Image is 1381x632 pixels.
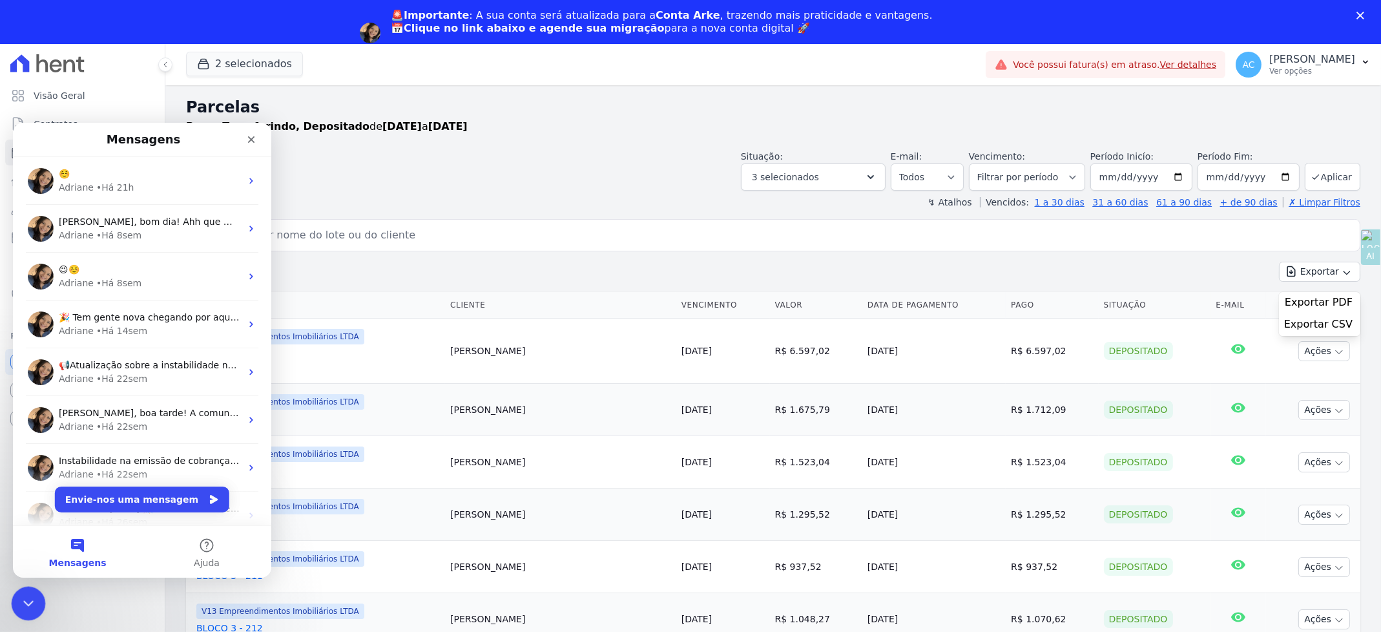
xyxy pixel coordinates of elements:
button: Ações [1298,400,1350,420]
label: Situação: [741,151,783,162]
a: BLOCO 3 - 211 [196,569,440,582]
label: E-mail: [891,151,922,162]
div: Depositado [1104,610,1173,628]
td: R$ 6.597,02 [1006,319,1098,384]
span: [PERSON_NAME], boa tarde! A comunicação com o BB foi estabelecida e a remessa foi aprovada. Tiver... [46,285,1074,295]
td: [DATE] [862,384,1006,436]
td: [DATE] [862,436,1006,489]
td: R$ 1.712,09 [1006,384,1098,436]
a: Exportar PDF [1285,296,1355,311]
td: [PERSON_NAME] [445,384,676,436]
img: Profile image for Adriane [15,284,41,310]
th: Data de Pagamento [862,292,1006,319]
span: V13 Empreendimentos Imobiliários LTDA [196,499,364,514]
td: R$ 937,52 [1006,541,1098,593]
td: R$ 1.523,04 [770,436,862,489]
span: 😉☺️ [46,142,67,152]
a: 31 a 60 dias [1092,197,1148,207]
p: [PERSON_NAME] [1269,53,1355,66]
a: [DATE] [681,509,712,520]
a: Clientes [5,196,160,222]
td: [DATE] [862,541,1006,593]
a: Recebíveis [5,349,160,375]
td: [DATE] [862,319,1006,384]
span: 📢Atualização sobre a instabilidade na emissão de cobrança. Informamos que a comunicação com o Ban... [46,237,1308,248]
label: Período Inicío: [1090,151,1154,162]
iframe: Intercom live chat [13,123,271,578]
td: R$ 6.597,02 [770,319,862,384]
a: 61 a 90 dias [1156,197,1212,207]
div: • Há 8sem [83,106,129,120]
button: Ajuda [129,403,258,455]
a: Negativação [5,282,160,308]
span: V13 Empreendimentos Imobiliários LTDA [196,447,364,462]
div: Fechar [1356,12,1369,19]
b: 🚨Importante [391,9,469,21]
a: [DATE] [681,405,712,415]
td: R$ 1.675,79 [770,384,862,436]
button: 2 selecionados [186,52,303,76]
div: • Há 22sem [83,345,134,359]
span: [PERSON_NAME], bom dia! Ahh que maravilha. Obrigada pelo retorno. [PERSON_NAME], vou verificar so... [46,94,744,104]
label: Vencidos: [980,197,1029,207]
img: Profile image for Adriane [15,189,41,215]
button: Aplicar [1305,163,1360,191]
div: • Há 22sem [83,249,134,263]
div: • Há 8sem [83,154,129,167]
span: V13 Empreendimentos Imobiliários LTDA [196,551,364,567]
div: Depositado [1104,453,1173,471]
th: Valor [770,292,862,319]
button: Ações [1298,609,1350,629]
div: Depositado [1104,342,1173,360]
div: • Há 22sem [83,297,134,311]
div: Plataformas [10,328,154,344]
th: Vencimento [676,292,770,319]
button: AC [PERSON_NAME] Ver opções [1225,47,1381,83]
td: [PERSON_NAME] [445,436,676,489]
div: Adriane [46,393,81,406]
button: Ações [1298,505,1350,525]
span: V13 Empreendimentos Imobiliários LTDA [196,604,364,619]
th: E-mail [1210,292,1265,319]
div: • Há 14sem [83,202,134,215]
input: Buscar por nome do lote ou do cliente [210,222,1355,248]
img: Profile image for Adriane [15,332,41,358]
div: Adriane [46,297,81,311]
a: Contratos [5,111,160,137]
div: Depositado [1104,558,1173,576]
a: BLOCO 3 - 107 [196,465,440,478]
span: Contratos [34,118,78,131]
p: de a [186,119,468,134]
button: Ações [1298,452,1350,472]
a: [DATE] [681,457,712,467]
span: V13 Empreendimentos Imobiliários LTDA [196,329,364,344]
a: Parcelas [5,140,160,165]
div: Adriane [46,249,81,263]
a: Visão Geral [5,83,160,109]
button: Ações [1298,341,1350,361]
div: • Há 26sem [83,393,134,406]
a: BLOCO 3 - 105 [196,412,440,425]
th: Situação [1099,292,1211,319]
th: Cliente [445,292,676,319]
span: Mensagens [36,436,94,445]
iframe: Intercom live chat [12,587,46,621]
a: [DATE] [681,562,712,572]
td: R$ 1.295,52 [770,489,862,541]
td: R$ 1.295,52 [1006,489,1098,541]
a: [DATE] [681,346,712,356]
td: [PERSON_NAME] [445,489,676,541]
h2: Parcelas [186,96,1360,119]
label: Vencimento: [969,151,1025,162]
a: 1 a 30 dias [1035,197,1085,207]
td: R$ 937,52 [770,541,862,593]
a: Exportar CSV [1284,318,1355,333]
img: Profile image for Adriane [15,380,41,406]
td: [DATE] [862,489,1006,541]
